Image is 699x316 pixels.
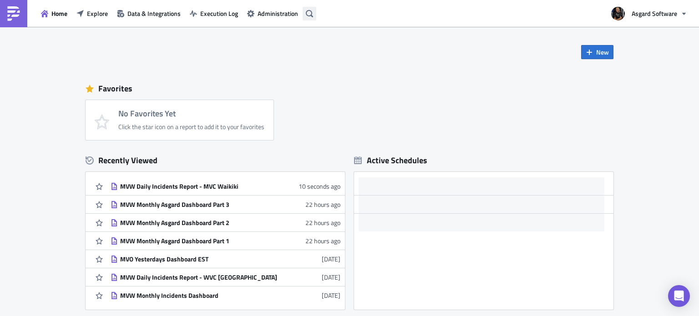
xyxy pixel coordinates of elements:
span: Administration [258,9,298,18]
button: New [581,45,613,59]
time: 2025-09-01T17:22:47Z [305,218,340,227]
time: 2025-06-03T18:58:20Z [322,291,340,300]
button: Data & Integrations [112,6,185,20]
a: MVW Daily Incidents Report - WVC [GEOGRAPHIC_DATA][DATE] [111,268,340,286]
span: Explore [87,9,108,18]
time: 2025-07-07T17:55:31Z [322,272,340,282]
a: MVO Yesterdays Dashboard EST[DATE] [111,250,340,268]
span: New [596,47,609,57]
h4: No Favorites Yet [118,109,264,118]
button: Administration [243,6,303,20]
button: Execution Log [185,6,243,20]
time: 2025-09-01T17:21:36Z [305,236,340,246]
div: Favorites [86,82,613,95]
div: MVW Monthly Asgard Dashboard Part 3 [120,201,279,209]
button: Asgard Software [606,4,692,24]
a: MVW Monthly Asgard Dashboard Part 122 hours ago [111,232,340,250]
div: MVW Monthly Asgard Dashboard Part 2 [120,219,279,227]
span: Asgard Software [632,9,677,18]
div: MVW Monthly Incidents Dashboard [120,291,279,300]
span: Home [51,9,67,18]
a: MVW Daily Incidents Report - MVC Waikiki10 seconds ago [111,177,340,195]
time: 2025-09-01T17:23:06Z [305,200,340,209]
a: MVW Monthly Asgard Dashboard Part 322 hours ago [111,196,340,213]
img: Avatar [610,6,626,21]
time: 2025-07-07T19:23:25Z [322,254,340,264]
div: Open Intercom Messenger [668,285,690,307]
div: Active Schedules [354,155,427,166]
div: Recently Viewed [86,154,345,167]
button: Home [36,6,72,20]
img: PushMetrics [6,6,21,21]
time: 2025-09-02T15:38:26Z [299,181,340,191]
div: MVO Yesterdays Dashboard EST [120,255,279,263]
div: Click the star icon on a report to add it to your favorites [118,123,264,131]
a: MVW Monthly Incidents Dashboard[DATE] [111,286,340,304]
div: MVW Daily Incidents Report - WVC [GEOGRAPHIC_DATA] [120,273,279,281]
a: MVW Monthly Asgard Dashboard Part 222 hours ago [111,214,340,231]
div: MVW Monthly Asgard Dashboard Part 1 [120,237,279,245]
button: Explore [72,6,112,20]
span: Data & Integrations [127,9,181,18]
div: MVW Daily Incidents Report - MVC Waikiki [120,182,279,191]
span: Execution Log [200,9,238,18]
